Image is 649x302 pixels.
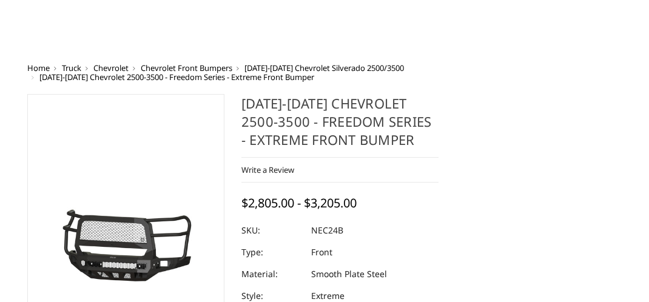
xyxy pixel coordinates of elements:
a: SEMA Show [133,28,186,45]
a: Write a Review [241,164,294,175]
dt: Type: [241,241,302,263]
a: News [196,28,221,45]
a: Home [133,10,160,28]
span: ▾ [458,16,462,29]
a: Support [228,10,276,28]
a: Dealers [286,10,332,28]
button: Select Your Vehicle [365,13,470,35]
span: Select Your Vehicle [373,17,449,30]
a: [DATE]-[DATE] Chevrolet Silverado 2500/3500 [244,62,404,73]
dd: Front [311,241,332,263]
a: Truck [62,62,81,73]
a: Chevrolet Front Bumpers [141,62,232,73]
a: shop all [169,10,218,28]
span: [DATE]-[DATE] Chevrolet 2500-3500 - Freedom Series - Extreme Front Bumper [39,72,314,82]
span: $2,805.00 - $3,205.00 [241,195,357,211]
a: Home [27,62,50,73]
dt: SKU: [241,220,302,241]
h1: [DATE]-[DATE] Chevrolet 2500-3500 - Freedom Series - Extreme Front Bumper [241,94,439,158]
dt: Material: [241,263,302,285]
a: Chevrolet [93,62,129,73]
dd: Smooth Plate Steel [311,263,387,285]
dd: NEC24B [311,220,343,241]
